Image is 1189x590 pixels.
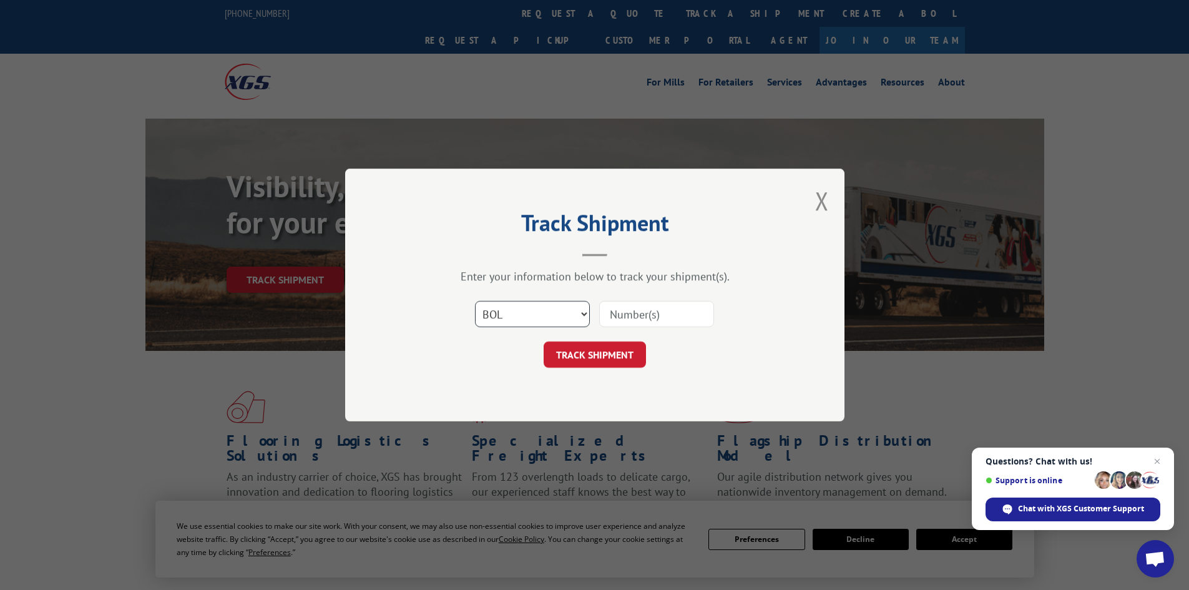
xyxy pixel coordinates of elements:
[408,269,782,283] div: Enter your information below to track your shipment(s).
[986,456,1160,466] span: Questions? Chat with us!
[544,342,646,368] button: TRACK SHIPMENT
[815,184,829,217] button: Close modal
[1150,454,1165,469] span: Close chat
[599,301,714,327] input: Number(s)
[1137,540,1174,578] div: Open chat
[408,214,782,238] h2: Track Shipment
[986,476,1090,485] span: Support is online
[986,498,1160,521] div: Chat with XGS Customer Support
[1018,503,1144,514] span: Chat with XGS Customer Support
